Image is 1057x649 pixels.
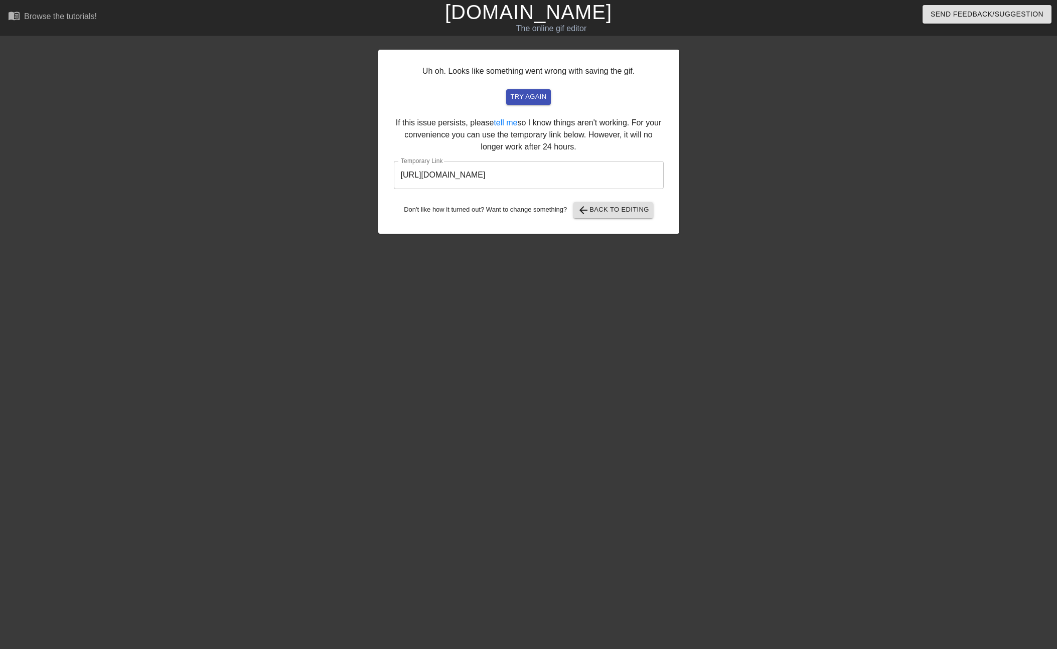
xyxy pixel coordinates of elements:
input: bare [394,161,664,189]
span: Back to Editing [577,204,649,216]
a: tell me [494,118,517,127]
button: Send Feedback/Suggestion [923,5,1051,24]
div: Browse the tutorials! [24,12,97,21]
div: Don't like how it turned out? Want to change something? [394,202,664,218]
span: arrow_back [577,204,589,216]
span: menu_book [8,10,20,22]
a: [DOMAIN_NAME] [445,1,612,23]
div: The online gif editor [357,23,745,35]
button: Back to Editing [573,202,653,218]
a: Browse the tutorials! [8,10,97,25]
span: Send Feedback/Suggestion [931,8,1043,21]
button: try again [506,89,550,105]
span: try again [510,91,546,103]
div: Uh oh. Looks like something went wrong with saving the gif. If this issue persists, please so I k... [378,50,679,234]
